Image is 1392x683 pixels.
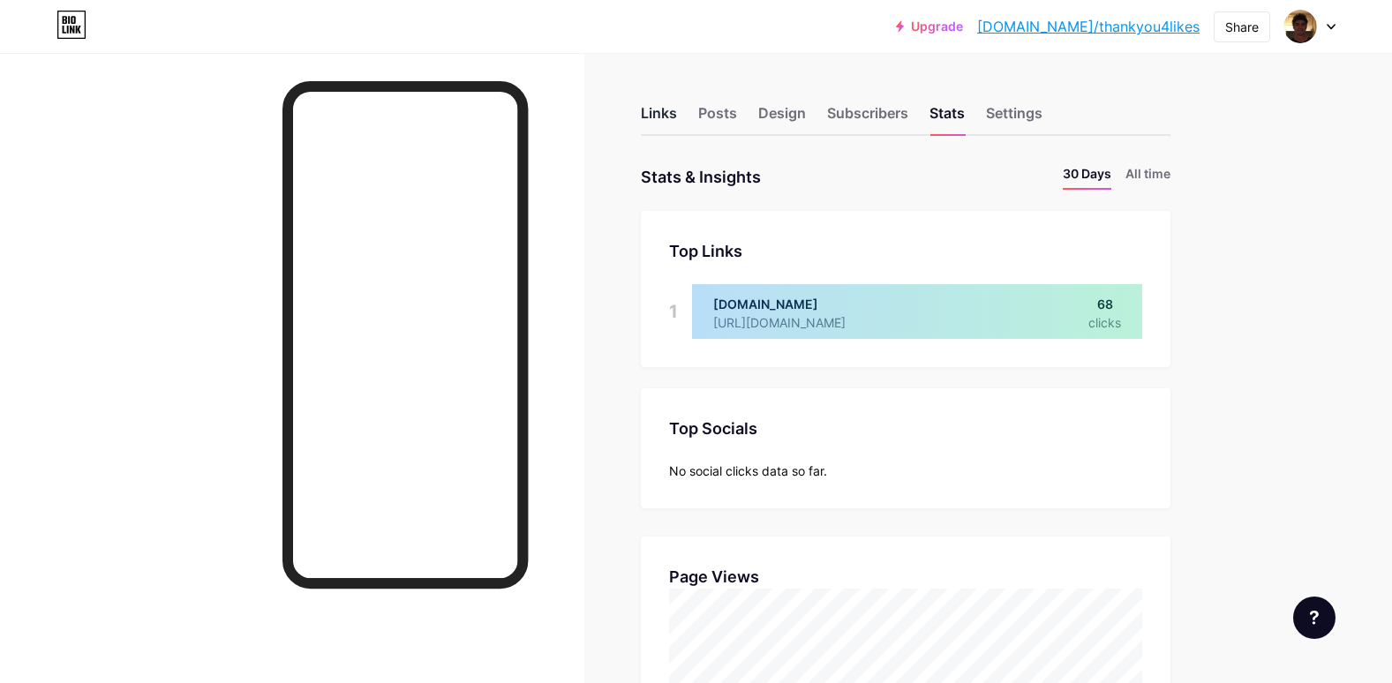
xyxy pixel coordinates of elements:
[641,102,677,134] div: Links
[1225,18,1259,36] div: Share
[929,102,965,134] div: Stats
[1283,10,1317,43] img: thankyou4likes
[1125,164,1170,190] li: All time
[669,462,1142,480] div: No social clicks data so far.
[641,164,761,190] div: Stats & Insights
[977,16,1200,37] a: [DOMAIN_NAME]/thankyou4likes
[896,19,963,34] a: Upgrade
[758,102,806,134] div: Design
[698,102,737,134] div: Posts
[669,417,1142,440] div: Top Socials
[1063,164,1111,190] li: 30 Days
[669,565,1142,589] div: Page Views
[986,102,1042,134] div: Settings
[669,239,1142,263] div: Top Links
[669,284,678,339] div: 1
[827,102,908,134] div: Subscribers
